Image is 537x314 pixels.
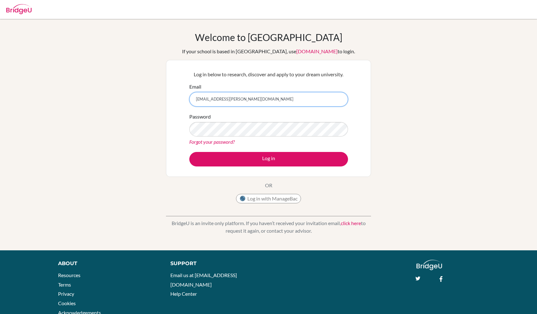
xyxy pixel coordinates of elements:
[265,182,272,189] p: OR
[58,291,74,297] a: Privacy
[170,260,262,267] div: Support
[170,291,197,297] a: Help Center
[58,272,80,278] a: Resources
[195,32,342,43] h1: Welcome to [GEOGRAPHIC_DATA]
[189,71,348,78] p: Log in below to research, discover and apply to your dream university.
[58,282,71,288] a: Terms
[58,260,156,267] div: About
[416,260,442,270] img: logo_white@2x-f4f0deed5e89b7ecb1c2cc34c3e3d731f90f0f143d5ea2071677605dd97b5244.png
[189,83,201,90] label: Email
[189,152,348,166] button: Log in
[166,219,371,235] p: BridgeU is an invite only platform. If you haven’t received your invitation email, to request it ...
[170,272,237,288] a: Email us at [EMAIL_ADDRESS][DOMAIN_NAME]
[58,300,76,306] a: Cookies
[182,48,355,55] div: If your school is based in [GEOGRAPHIC_DATA], use to login.
[236,194,301,203] button: Log in with ManageBac
[341,220,361,226] a: click here
[189,139,235,145] a: Forgot your password?
[189,113,211,120] label: Password
[296,48,338,54] a: [DOMAIN_NAME]
[6,4,32,14] img: Bridge-U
